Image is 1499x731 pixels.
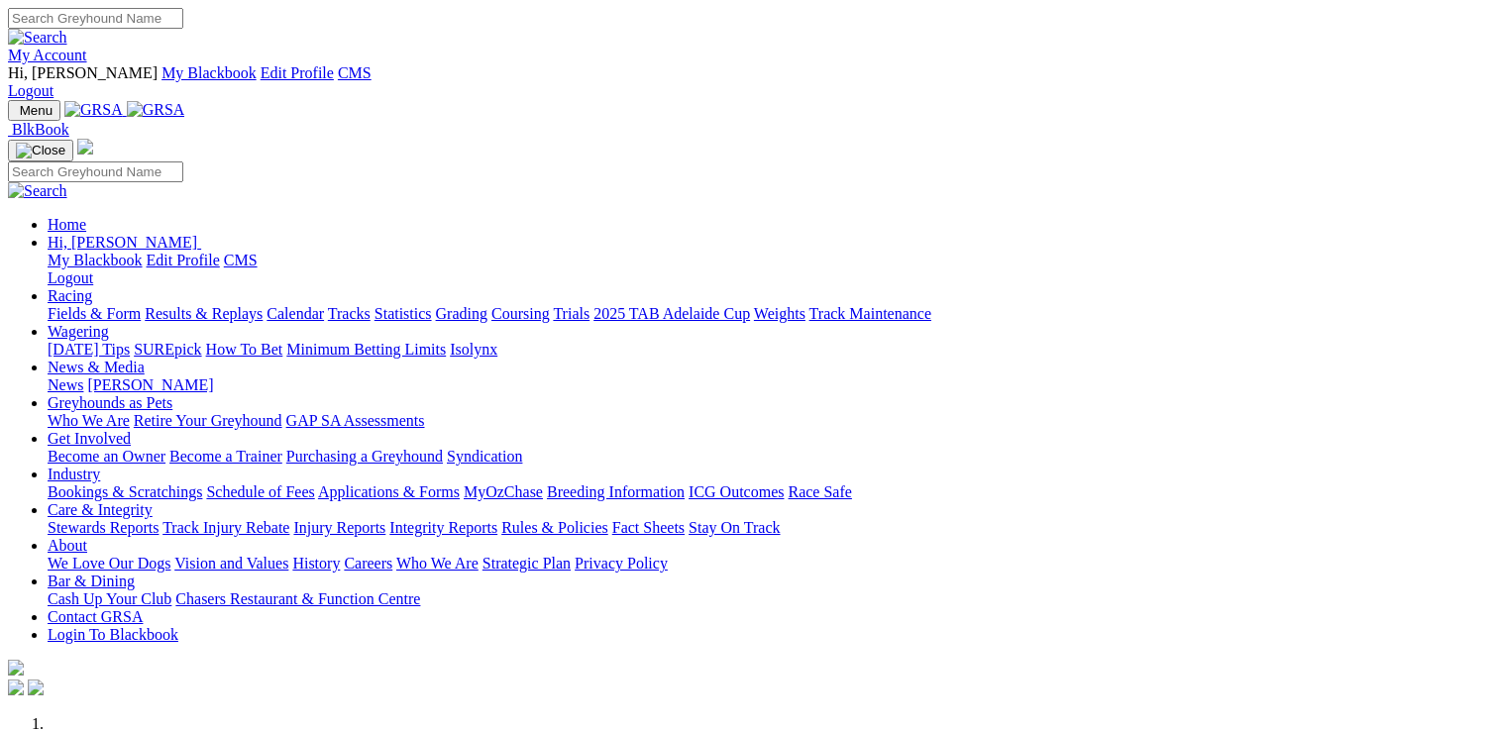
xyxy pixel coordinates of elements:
[464,483,543,500] a: MyOzChase
[48,323,109,340] a: Wagering
[48,555,1491,573] div: About
[48,359,145,375] a: News & Media
[224,252,258,268] a: CMS
[375,305,432,322] a: Statistics
[293,519,385,536] a: Injury Reports
[48,234,197,251] span: Hi, [PERSON_NAME]
[575,555,668,572] a: Privacy Policy
[169,448,282,465] a: Become a Trainer
[145,305,263,322] a: Results & Replays
[206,483,314,500] a: Schedule of Fees
[8,29,67,47] img: Search
[48,501,153,518] a: Care & Integrity
[77,139,93,155] img: logo-grsa-white.png
[8,679,24,695] img: facebook.svg
[809,305,931,322] a: Track Maintenance
[8,82,54,99] a: Logout
[482,555,571,572] a: Strategic Plan
[286,341,446,358] a: Minimum Betting Limits
[64,101,123,119] img: GRSA
[48,519,159,536] a: Stewards Reports
[48,626,178,643] a: Login To Blackbook
[16,143,65,158] img: Close
[174,555,288,572] a: Vision and Values
[48,376,1491,394] div: News & Media
[8,64,158,81] span: Hi, [PERSON_NAME]
[20,103,53,118] span: Menu
[48,555,170,572] a: We Love Our Dogs
[8,100,60,121] button: Toggle navigation
[48,590,1491,608] div: Bar & Dining
[689,519,780,536] a: Stay On Track
[8,161,183,182] input: Search
[48,412,130,429] a: Who We Are
[788,483,851,500] a: Race Safe
[328,305,371,322] a: Tracks
[436,305,487,322] a: Grading
[48,341,1491,359] div: Wagering
[162,519,289,536] a: Track Injury Rebate
[48,430,131,447] a: Get Involved
[48,590,171,607] a: Cash Up Your Club
[286,448,443,465] a: Purchasing a Greyhound
[286,412,425,429] a: GAP SA Assessments
[48,376,83,393] a: News
[127,101,185,119] img: GRSA
[134,341,201,358] a: SUREpick
[48,608,143,625] a: Contact GRSA
[48,394,172,411] a: Greyhounds as Pets
[338,64,372,81] a: CMS
[491,305,550,322] a: Coursing
[48,341,130,358] a: [DATE] Tips
[754,305,805,322] a: Weights
[450,341,497,358] a: Isolynx
[48,448,1491,466] div: Get Involved
[48,448,165,465] a: Become an Owner
[267,305,324,322] a: Calendar
[48,252,1491,287] div: Hi, [PERSON_NAME]
[48,519,1491,537] div: Care & Integrity
[48,287,92,304] a: Racing
[8,64,1491,100] div: My Account
[48,573,135,589] a: Bar & Dining
[28,679,44,695] img: twitter.svg
[8,8,183,29] input: Search
[48,537,87,554] a: About
[134,412,282,429] a: Retire Your Greyhound
[553,305,589,322] a: Trials
[501,519,608,536] a: Rules & Policies
[344,555,392,572] a: Careers
[48,305,141,322] a: Fields & Form
[292,555,340,572] a: History
[261,64,334,81] a: Edit Profile
[161,64,257,81] a: My Blackbook
[12,121,69,138] span: BlkBook
[8,140,73,161] button: Toggle navigation
[48,466,100,482] a: Industry
[48,216,86,233] a: Home
[447,448,522,465] a: Syndication
[593,305,750,322] a: 2025 TAB Adelaide Cup
[318,483,460,500] a: Applications & Forms
[48,483,1491,501] div: Industry
[48,234,201,251] a: Hi, [PERSON_NAME]
[8,47,87,63] a: My Account
[48,412,1491,430] div: Greyhounds as Pets
[87,376,213,393] a: [PERSON_NAME]
[48,483,202,500] a: Bookings & Scratchings
[48,305,1491,323] div: Racing
[175,590,420,607] a: Chasers Restaurant & Function Centre
[547,483,685,500] a: Breeding Information
[389,519,497,536] a: Integrity Reports
[396,555,479,572] a: Who We Are
[48,252,143,268] a: My Blackbook
[206,341,283,358] a: How To Bet
[8,182,67,200] img: Search
[48,269,93,286] a: Logout
[689,483,784,500] a: ICG Outcomes
[147,252,220,268] a: Edit Profile
[612,519,685,536] a: Fact Sheets
[8,121,69,138] a: BlkBook
[8,660,24,676] img: logo-grsa-white.png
